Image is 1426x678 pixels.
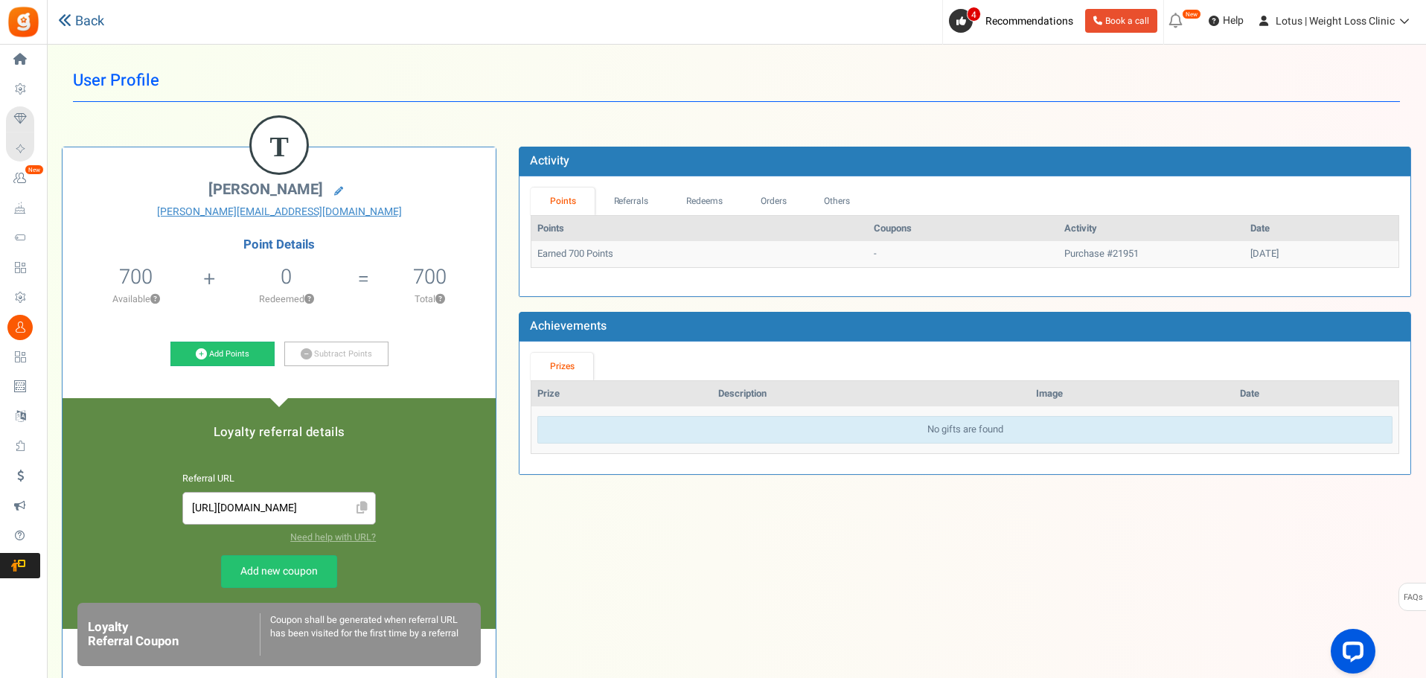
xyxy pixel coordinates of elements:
[531,353,593,380] a: Prizes
[967,7,981,22] span: 4
[530,152,569,170] b: Activity
[1219,13,1244,28] span: Help
[413,266,447,288] h5: 700
[217,292,356,306] p: Redeemed
[25,164,44,175] em: New
[531,188,595,215] a: Points
[119,262,153,292] span: 700
[1182,9,1201,19] em: New
[1234,381,1398,407] th: Date
[1276,13,1395,29] span: Lotus | Weight Loss Clinic
[1030,381,1234,407] th: Image
[712,381,1030,407] th: Description
[252,118,307,176] figcaption: T
[260,613,470,656] div: Coupon shall be generated when referral URL has been visited for the first time by a referral
[531,241,868,267] td: Earned 700 Points
[70,292,202,306] p: Available
[182,474,376,484] h6: Referral URL
[949,9,1079,33] a: 4 Recommendations
[6,166,40,191] a: New
[1085,9,1157,33] a: Book a call
[7,5,40,39] img: Gratisfaction
[290,531,376,544] a: Need help with URL?
[88,621,260,648] h6: Loyalty Referral Coupon
[1403,583,1423,612] span: FAQs
[73,60,1400,102] h1: User Profile
[595,188,668,215] a: Referrals
[150,295,160,304] button: ?
[868,241,1058,267] td: -
[1244,216,1398,242] th: Date
[208,179,323,200] span: [PERSON_NAME]
[221,555,337,588] a: Add new coupon
[350,496,374,522] span: Click to Copy
[170,342,275,367] a: Add Points
[530,317,607,335] b: Achievements
[77,426,481,439] h5: Loyalty referral details
[284,342,389,367] a: Subtract Points
[531,381,712,407] th: Prize
[668,188,742,215] a: Redeems
[1250,247,1393,261] div: [DATE]
[435,295,445,304] button: ?
[371,292,488,306] p: Total
[63,238,496,252] h4: Point Details
[304,295,314,304] button: ?
[281,266,292,288] h5: 0
[1058,216,1244,242] th: Activity
[868,216,1058,242] th: Coupons
[74,205,485,220] a: [PERSON_NAME][EMAIL_ADDRESS][DOMAIN_NAME]
[741,188,805,215] a: Orders
[531,216,868,242] th: Points
[1058,241,1244,267] td: Purchase #21951
[805,188,869,215] a: Others
[985,13,1073,29] span: Recommendations
[1203,9,1250,33] a: Help
[537,416,1393,444] div: No gifts are found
